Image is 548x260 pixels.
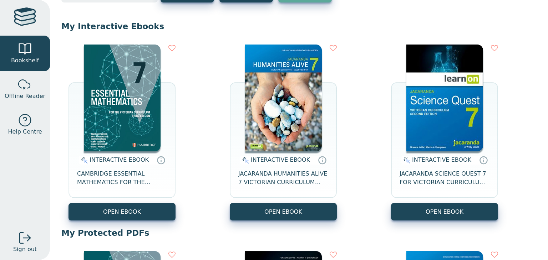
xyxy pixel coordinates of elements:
span: Offline Reader [5,92,45,100]
span: INTERACTIVE EBOOK [90,156,149,163]
a: Interactive eBooks are accessed online via the publisher’s portal. They contain interactive resou... [479,156,488,164]
span: INTERACTIVE EBOOK [251,156,310,163]
a: Interactive eBooks are accessed online via the publisher’s portal. They contain interactive resou... [318,156,326,164]
img: interactive.svg [401,156,410,165]
img: a4cdec38-c0cf-47c5-bca4-515c5eb7b3e9.png [84,45,161,151]
img: 329c5ec2-5188-ea11-a992-0272d098c78b.jpg [406,45,483,151]
p: My Interactive Ebooks [61,21,537,32]
button: OPEN EBOOK [68,203,176,220]
img: interactive.svg [79,156,88,165]
span: CAMBRIDGE ESSENTIAL MATHEMATICS FOR THE VICTORIAN CURRICULUM YEAR 7 EBOOK 3E [77,170,167,187]
span: Sign out [13,245,37,254]
span: Help Centre [8,128,42,136]
span: INTERACTIVE EBOOK [412,156,471,163]
a: Interactive eBooks are accessed online via the publisher’s portal. They contain interactive resou... [157,156,165,164]
p: My Protected PDFs [61,228,537,238]
span: Bookshelf [11,56,39,65]
button: OPEN EBOOK [391,203,498,220]
span: JACARANDA SCIENCE QUEST 7 FOR VICTORIAN CURRICULUM LEARNON 2E EBOOK [400,170,489,187]
span: JACARANDA HUMANITIES ALIVE 7 VICTORIAN CURRICULUM LEARNON EBOOK 2E [238,170,328,187]
img: interactive.svg [240,156,249,165]
button: OPEN EBOOK [230,203,337,220]
img: 429ddfad-7b91-e911-a97e-0272d098c78b.jpg [245,45,322,151]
